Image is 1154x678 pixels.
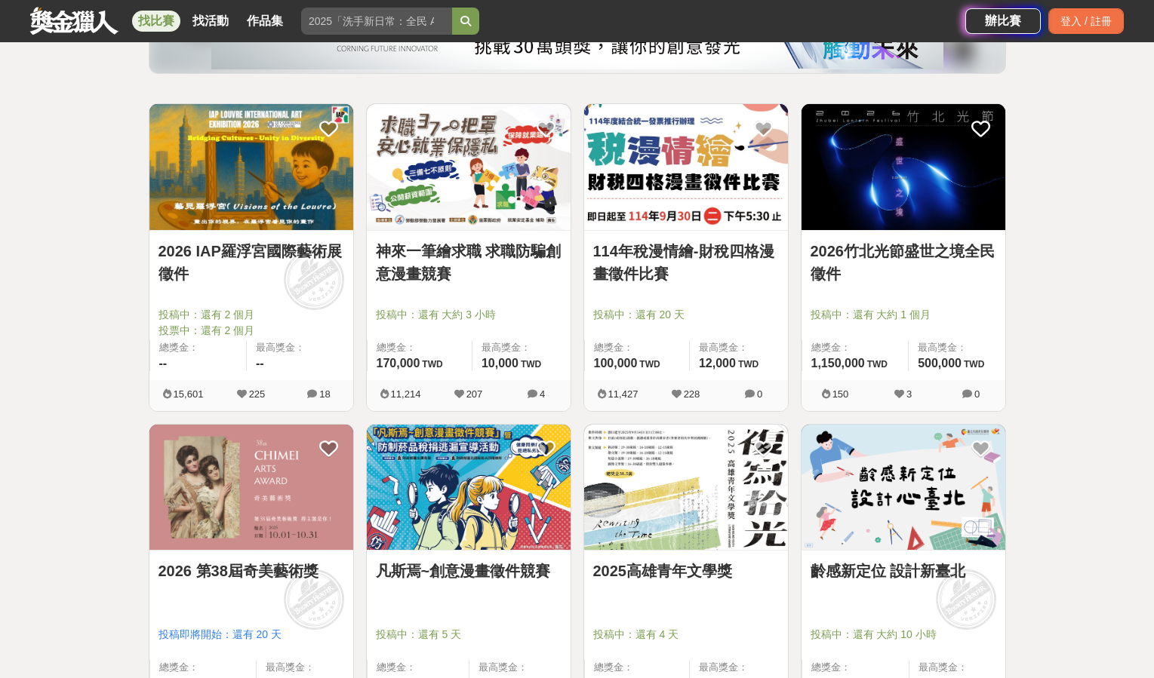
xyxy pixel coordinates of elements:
[584,104,788,231] a: Cover Image
[918,340,996,355] span: 最高獎金：
[256,357,264,370] span: --
[367,425,571,551] img: Cover Image
[802,104,1005,230] img: Cover Image
[319,388,330,400] span: 18
[964,359,984,370] span: TWD
[593,240,779,285] a: 114年稅漫情繪-財稅四格漫畫徵件比賽
[918,357,962,370] span: 500,000
[159,660,248,675] span: 總獎金：
[699,340,779,355] span: 最高獎金：
[811,560,996,582] a: 齡感新定位 設計新臺北
[594,357,638,370] span: 100,000
[159,357,168,370] span: --
[482,357,519,370] span: 10,000
[594,660,680,675] span: 總獎金：
[699,660,779,675] span: 最高獎金：
[802,104,1005,231] a: Cover Image
[811,307,996,323] span: 投稿中：還有 大約 1 個月
[149,425,353,551] img: Cover Image
[367,425,571,551] a: Cover Image
[466,388,483,400] span: 207
[174,388,204,400] span: 15,601
[608,388,639,400] span: 11,427
[639,359,660,370] span: TWD
[158,560,344,582] a: 2026 第38屆奇美藝術獎
[391,388,421,400] span: 11,214
[802,425,1005,551] a: Cover Image
[811,660,900,675] span: 總獎金：
[521,359,541,370] span: TWD
[256,340,344,355] span: 最高獎金：
[266,660,343,675] span: 最高獎金：
[377,340,463,355] span: 總獎金：
[482,340,562,355] span: 最高獎金：
[132,11,180,32] a: 找比賽
[149,425,353,551] a: Cover Image
[594,340,680,355] span: 總獎金：
[867,359,888,370] span: TWD
[974,388,980,400] span: 0
[422,359,442,370] span: TWD
[832,388,849,400] span: 150
[377,357,420,370] span: 170,000
[738,359,759,370] span: TWD
[906,388,912,400] span: 3
[377,660,460,675] span: 總獎金：
[376,560,562,582] a: 凡斯焉~創意漫畫徵件競賽
[593,627,779,643] span: 投稿中：還有 4 天
[159,340,238,355] span: 總獎金：
[158,627,344,643] span: 投稿即將開始：還有 20 天
[367,104,571,230] img: Cover Image
[584,425,788,551] a: Cover Image
[301,8,452,35] input: 2025「洗手新日常：全民 ALL IN」洗手歌全台徵選
[811,627,996,643] span: 投稿中：還有 大約 10 小時
[684,388,700,400] span: 228
[811,340,900,355] span: 總獎金：
[479,660,562,675] span: 最高獎金：
[1048,8,1124,34] div: 登入 / 註冊
[158,323,344,339] span: 投票中：還有 2 個月
[699,357,736,370] span: 12,000
[376,627,562,643] span: 投稿中：還有 5 天
[186,11,235,32] a: 找活動
[158,307,344,323] span: 投稿中：還有 2 個月
[376,240,562,285] a: 神來一筆繪求職 求職防騙創意漫畫競賽
[149,104,353,231] a: Cover Image
[593,560,779,582] a: 2025高雄青年文學獎
[811,357,865,370] span: 1,150,000
[149,104,353,230] img: Cover Image
[241,11,289,32] a: 作品集
[367,104,571,231] a: Cover Image
[249,388,266,400] span: 225
[584,425,788,551] img: Cover Image
[158,240,344,285] a: 2026 IAP羅浮宮國際藝術展徵件
[593,307,779,323] span: 投稿中：還有 20 天
[584,104,788,230] img: Cover Image
[919,660,996,675] span: 最高獎金：
[757,388,762,400] span: 0
[376,307,562,323] span: 投稿中：還有 大約 3 小時
[965,8,1041,34] a: 辦比賽
[540,388,545,400] span: 4
[811,240,996,285] a: 2026竹北光節盛世之境全民徵件
[802,425,1005,551] img: Cover Image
